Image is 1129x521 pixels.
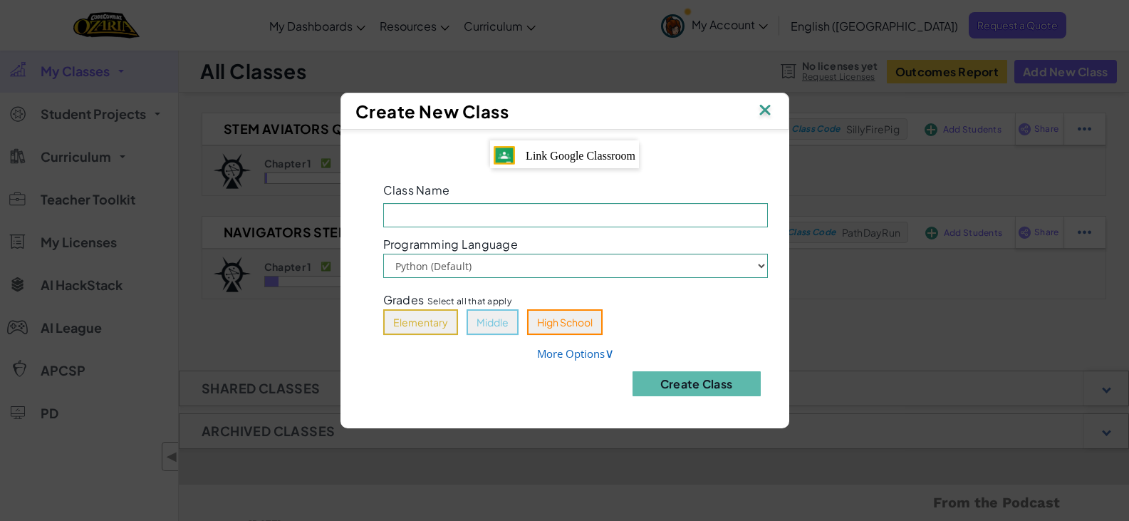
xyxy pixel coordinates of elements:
button: Middle [467,309,519,335]
button: High School [527,309,603,335]
img: IconClose.svg [756,100,774,122]
button: Elementary [383,309,458,335]
span: Programming Language [383,238,518,250]
button: Create Class [633,371,761,396]
span: Grades [383,292,425,307]
span: Class Name [383,182,450,197]
span: Select all that apply [427,294,511,308]
a: More Options [537,346,614,361]
span: ∨ [605,344,614,361]
img: IconGoogleClassroom.svg [494,146,515,165]
span: Create New Class [355,100,509,122]
span: Link Google Classroom [526,150,635,162]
